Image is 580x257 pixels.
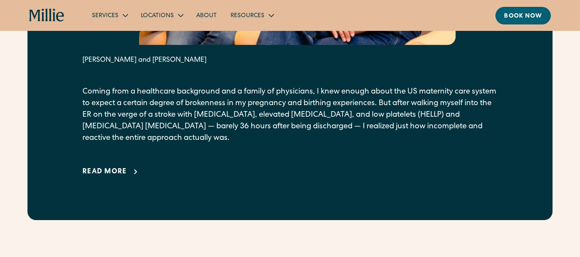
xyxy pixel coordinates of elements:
div: Locations [141,12,174,21]
a: home [29,9,64,22]
a: Read more [82,167,141,177]
div: [PERSON_NAME] and [PERSON_NAME] [82,55,498,66]
div: Services [92,12,118,21]
div: Resources [231,12,264,21]
div: Read more [82,167,127,177]
div: Book now [504,12,542,21]
p: Coming from a healthcare background and a family of physicians, I knew enough about the US matern... [82,86,498,144]
div: Locations [134,8,189,22]
a: About [189,8,224,22]
a: Book now [495,7,551,24]
div: Resources [224,8,280,22]
div: Services [85,8,134,22]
